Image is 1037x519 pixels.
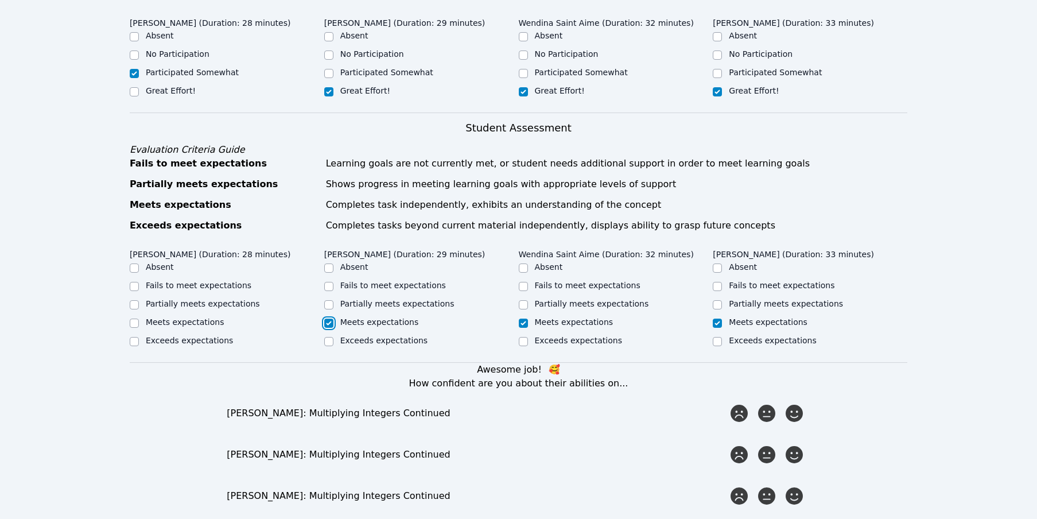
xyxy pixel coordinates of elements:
[340,49,404,59] label: No Participation
[340,317,419,327] label: Meets expectations
[227,406,727,420] div: [PERSON_NAME]: Multiplying Integers Continued
[535,262,563,272] label: Absent
[340,262,368,272] label: Absent
[130,198,319,212] div: Meets expectations
[146,86,196,95] label: Great Effort!
[535,317,613,327] label: Meets expectations
[146,336,233,345] label: Exceeds expectations
[713,13,874,30] legend: [PERSON_NAME] (Duration: 33 minutes)
[409,378,628,389] span: How confident are you about their abilities on...
[130,219,319,233] div: Exceeds expectations
[227,489,727,503] div: [PERSON_NAME]: Multiplying Integers Continued
[535,281,640,290] label: Fails to meet expectations
[519,244,694,261] legend: Wendina Saint Aime (Duration: 32 minutes)
[146,68,239,77] label: Participated Somewhat
[326,157,907,171] div: Learning goals are not currently met, or student needs additional support in order to meet learni...
[477,364,542,375] span: Awesome job!
[340,281,446,290] label: Fails to meet expectations
[340,86,390,95] label: Great Effort!
[535,86,585,95] label: Great Effort!
[130,13,291,30] legend: [PERSON_NAME] (Duration: 28 minutes)
[729,299,843,308] label: Partially meets expectations
[130,177,319,191] div: Partially meets expectations
[729,49,793,59] label: No Participation
[146,49,209,59] label: No Participation
[340,31,368,40] label: Absent
[326,198,907,212] div: Completes task independently, exhibits an understanding of the concept
[326,177,907,191] div: Shows progress in meeting learning goals with appropriate levels of support
[227,448,727,462] div: [PERSON_NAME]: Multiplying Integers Continued
[535,68,628,77] label: Participated Somewhat
[146,262,174,272] label: Absent
[340,68,433,77] label: Participated Somewhat
[519,13,694,30] legend: Wendina Saint Aime (Duration: 32 minutes)
[549,364,560,375] span: kisses
[130,244,291,261] legend: [PERSON_NAME] (Duration: 28 minutes)
[130,143,907,157] div: Evaluation Criteria Guide
[130,157,319,171] div: Fails to meet expectations
[729,281,834,290] label: Fails to meet expectations
[535,336,622,345] label: Exceeds expectations
[146,281,251,290] label: Fails to meet expectations
[729,31,757,40] label: Absent
[146,31,174,40] label: Absent
[326,219,907,233] div: Completes tasks beyond current material independently, displays ability to grasp future concepts
[729,262,757,272] label: Absent
[340,299,455,308] label: Partially meets expectations
[146,317,224,327] label: Meets expectations
[146,299,260,308] label: Partially meets expectations
[535,299,649,308] label: Partially meets expectations
[729,86,779,95] label: Great Effort!
[535,31,563,40] label: Absent
[130,120,907,136] h3: Student Assessment
[729,68,822,77] label: Participated Somewhat
[340,336,428,345] label: Exceeds expectations
[729,336,816,345] label: Exceeds expectations
[324,244,486,261] legend: [PERSON_NAME] (Duration: 29 minutes)
[324,13,486,30] legend: [PERSON_NAME] (Duration: 29 minutes)
[713,244,874,261] legend: [PERSON_NAME] (Duration: 33 minutes)
[729,317,807,327] label: Meets expectations
[535,49,599,59] label: No Participation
